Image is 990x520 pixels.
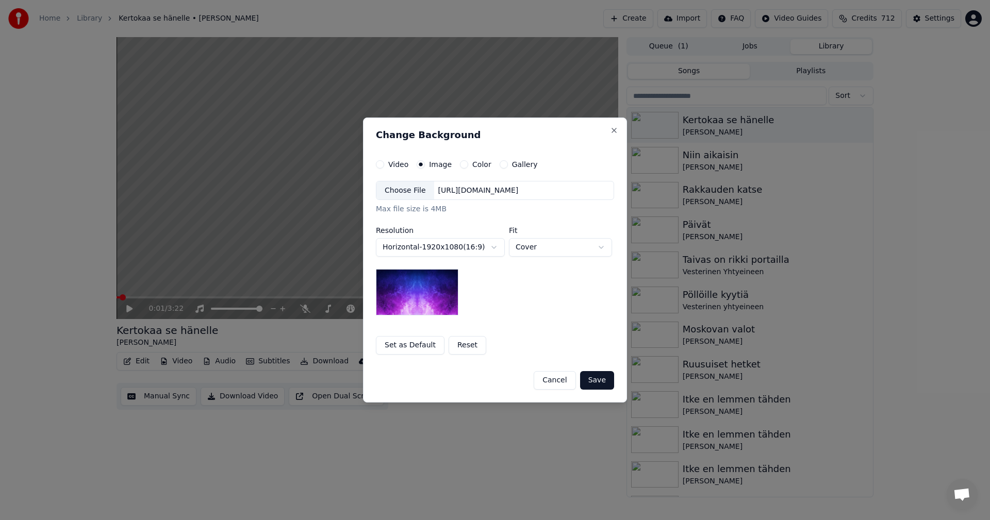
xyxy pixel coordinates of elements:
label: Color [472,161,491,168]
label: Video [388,161,408,168]
label: Gallery [512,161,538,168]
button: Reset [449,336,486,355]
button: Cancel [534,371,575,390]
label: Image [429,161,452,168]
button: Set as Default [376,336,444,355]
label: Resolution [376,227,505,234]
div: Choose File [376,181,434,200]
h2: Change Background [376,130,614,140]
button: Save [580,371,614,390]
label: Fit [509,227,612,234]
div: [URL][DOMAIN_NAME] [434,186,523,196]
div: Max file size is 4MB [376,205,614,215]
